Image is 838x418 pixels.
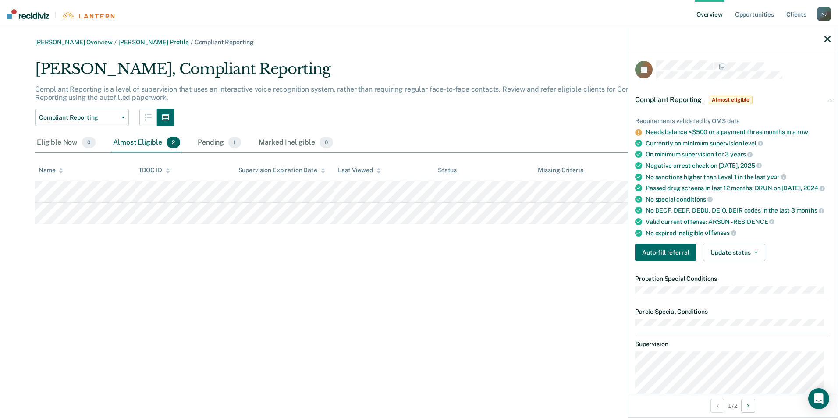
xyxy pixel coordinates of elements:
[808,388,829,409] div: Open Intercom Messenger
[646,128,808,135] a: Needs balance <$500 or a payment three months in a row
[635,308,831,315] dt: Parole Special Conditions
[111,133,182,152] div: Almost Eligible
[113,39,118,46] span: /
[646,184,831,192] div: Passed drug screens in last 12 months: DRUN on [DATE],
[635,340,831,348] dt: Supervision
[803,184,824,191] span: 2024
[228,137,241,148] span: 1
[538,166,584,174] div: Missing Criteria
[196,133,243,152] div: Pending
[189,39,195,46] span: /
[741,399,755,413] button: Next Opportunity
[82,137,96,148] span: 0
[628,394,838,417] div: 1 / 2
[39,166,63,174] div: Name
[710,399,724,413] button: Previous Opportunity
[646,139,831,147] div: Currently on minimum supervision
[118,39,189,46] a: [PERSON_NAME] Profile
[61,12,114,19] img: Lantern
[796,207,824,214] span: months
[676,196,712,203] span: conditions
[35,39,113,46] a: [PERSON_NAME] Overview
[238,166,325,174] div: Supervision Expiration Date
[138,166,170,174] div: TDOC ID
[646,150,831,158] div: On minimum supervision for 3
[646,195,831,203] div: No special
[733,218,775,225] span: RESIDENCE
[635,275,831,283] dt: Probation Special Conditions
[320,137,333,148] span: 0
[646,218,831,226] div: Valid current offense: ARSON -
[767,173,786,180] span: year
[817,7,831,21] div: N J
[195,39,254,46] span: Compliant Reporting
[705,229,736,236] span: offenses
[39,114,118,121] span: Compliant Reporting
[7,9,49,19] img: Recidiviz
[635,96,702,104] span: Compliant Reporting
[635,244,700,261] a: Navigate to form link
[646,173,831,181] div: No sanctions higher than Level 1 in the last
[646,162,831,170] div: Negative arrest check on [DATE],
[709,96,753,104] span: Almost eligible
[730,151,753,158] span: years
[49,11,61,19] span: |
[35,133,97,152] div: Eligible Now
[646,229,831,237] div: No expired ineligible
[257,133,335,152] div: Marked Ineligible
[635,244,696,261] button: Auto-fill referral
[740,162,761,169] span: 2025
[703,244,765,261] button: Update status
[35,85,650,102] p: Compliant Reporting is a level of supervision that uses an interactive voice recognition system, ...
[35,60,664,85] div: [PERSON_NAME], Compliant Reporting
[438,166,457,174] div: Status
[628,86,838,114] div: Compliant ReportingAlmost eligible
[167,137,180,148] span: 2
[635,117,831,125] div: Requirements validated by OMS data
[338,166,380,174] div: Last Viewed
[646,206,831,214] div: No DECF, DEDF, DEDU, DEIO, DEIR codes in the last 3
[743,140,763,147] span: level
